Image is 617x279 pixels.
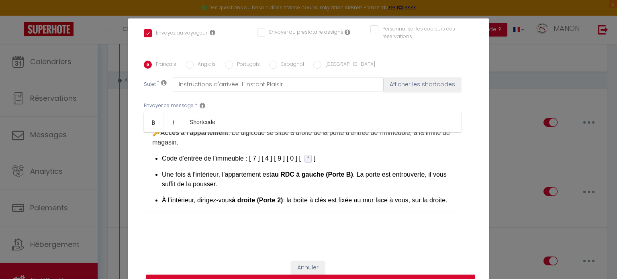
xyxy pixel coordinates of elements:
i: Envoyer au prestataire si il est assigné [345,29,350,35]
button: Annuler [291,261,325,275]
span: . La porte est entrouverte, il vous suffit de la pousser. [162,171,447,187]
i: Subject [161,79,167,86]
b: ​ ​ [301,155,314,162]
strong: Accès à l'appartement [160,129,228,136]
p: À l’intérieur, dirigez-vous : la boîte à clés est fixée au mur face à vous, sur la droite. [162,196,453,205]
label: Sujet [144,81,156,89]
label: Portugais [233,61,260,69]
label: Envoyer ce message [144,102,194,110]
i: Message [200,102,205,109]
p: Code de la boîte à clés : [162,212,453,221]
a: Italic [163,112,183,132]
span: Une fois à l’intérieur, l’appartement est [162,171,271,178]
strong: à droite (Porte 2) [232,197,283,204]
p: 🔑 : Le digicode se situe à droite de la porte d'entrée de l'immeuble, à la limite du magasin. [152,128,453,147]
strong: au RDC à gauche (Porte B) [271,171,353,178]
label: [GEOGRAPHIC_DATA] [321,61,375,69]
a: Bold [144,112,163,132]
label: Français [152,61,176,69]
p: Code d’entrée de l’immeuble : [ 7 ] [ 4 ] [ 9 ] [ 0 ] [ ]​ [162,154,453,163]
button: Afficher les shortcodes [384,77,461,92]
label: Anglais [194,61,216,69]
a: Shortcode [183,112,222,132]
label: Espagnol [277,61,304,69]
i: Envoyer au voyageur [210,29,215,36]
